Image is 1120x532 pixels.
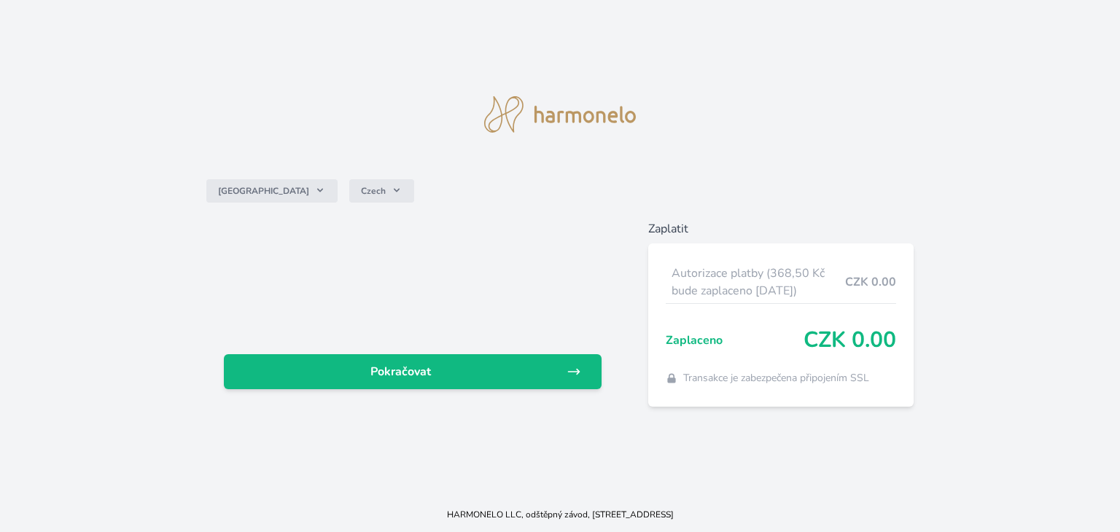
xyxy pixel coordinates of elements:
[218,185,309,197] span: [GEOGRAPHIC_DATA]
[361,185,386,197] span: Czech
[484,96,636,133] img: logo.svg
[349,179,414,203] button: Czech
[648,220,914,238] h6: Zaplatit
[683,371,869,386] span: Transakce je zabezpečena připojením SSL
[804,327,896,353] span: CZK 0.00
[672,265,845,300] span: Autorizace platby (368,50 Kč bude zaplaceno [DATE])
[666,332,804,349] span: Zaplaceno
[224,354,602,389] a: Pokračovat
[845,273,896,291] span: CZK 0.00
[206,179,338,203] button: [GEOGRAPHIC_DATA]
[236,363,567,380] span: Pokračovat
